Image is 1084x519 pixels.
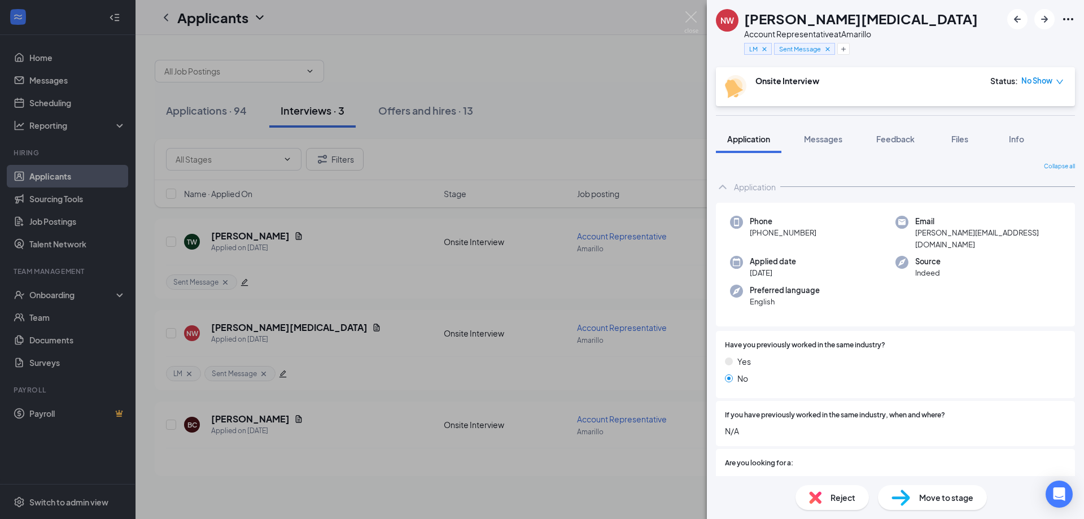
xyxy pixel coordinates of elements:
[876,134,915,144] span: Feedback
[716,180,729,194] svg: ChevronUp
[1034,9,1055,29] button: ArrowRight
[720,15,734,26] div: NW
[750,267,796,278] span: [DATE]
[1038,12,1051,26] svg: ArrowRight
[744,28,978,40] div: Account Representative at Amarillo
[915,267,941,278] span: Indeed
[990,75,1018,86] div: Status :
[824,45,832,53] svg: Cross
[750,216,816,227] span: Phone
[915,256,941,267] span: Source
[1011,12,1024,26] svg: ArrowLeftNew
[750,256,796,267] span: Applied date
[749,44,758,54] span: LM
[737,473,801,486] span: Full-time Position
[727,134,770,144] span: Application
[779,44,821,54] span: Sent Message
[750,227,816,238] span: [PHONE_NUMBER]
[760,45,768,53] svg: Cross
[837,43,850,55] button: Plus
[1061,12,1075,26] svg: Ellipses
[755,76,819,86] b: Onsite Interview
[1044,162,1075,171] span: Collapse all
[1056,78,1064,86] span: down
[725,340,885,351] span: Have you previously worked in the same industry?
[750,296,820,307] span: English
[737,372,748,385] span: No
[831,491,855,504] span: Reject
[1007,9,1028,29] button: ArrowLeftNew
[915,216,1061,227] span: Email
[725,410,945,421] span: If you have previously worked in the same industry, when and where?
[1021,75,1052,86] span: No Show
[750,285,820,296] span: Preferred language
[804,134,842,144] span: Messages
[734,181,776,193] div: Application
[725,425,1066,437] span: N/A
[744,9,978,28] h1: [PERSON_NAME][MEDICAL_DATA]
[737,355,751,368] span: Yes
[725,458,793,469] span: Are you looking for a:
[840,46,847,53] svg: Plus
[919,491,973,504] span: Move to stage
[951,134,968,144] span: Files
[1046,481,1073,508] div: Open Intercom Messenger
[1009,134,1024,144] span: Info
[915,227,1061,250] span: [PERSON_NAME][EMAIL_ADDRESS][DOMAIN_NAME]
